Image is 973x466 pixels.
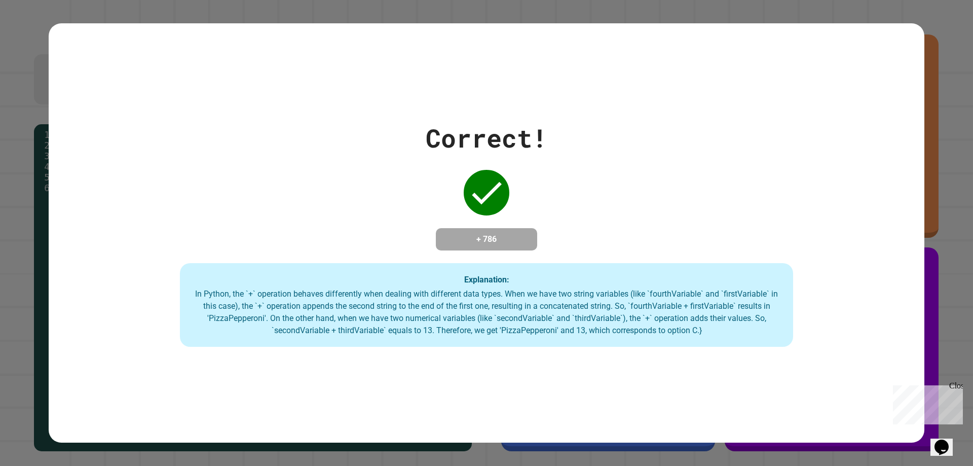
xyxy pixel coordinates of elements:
[930,425,963,456] iframe: chat widget
[190,288,783,337] div: In Python, the `+` operation behaves differently when dealing with different data types. When we ...
[426,119,547,157] div: Correct!
[889,381,963,424] iframe: chat widget
[4,4,70,64] div: Chat with us now!Close
[446,233,527,245] h4: + 786
[464,274,509,284] strong: Explanation:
